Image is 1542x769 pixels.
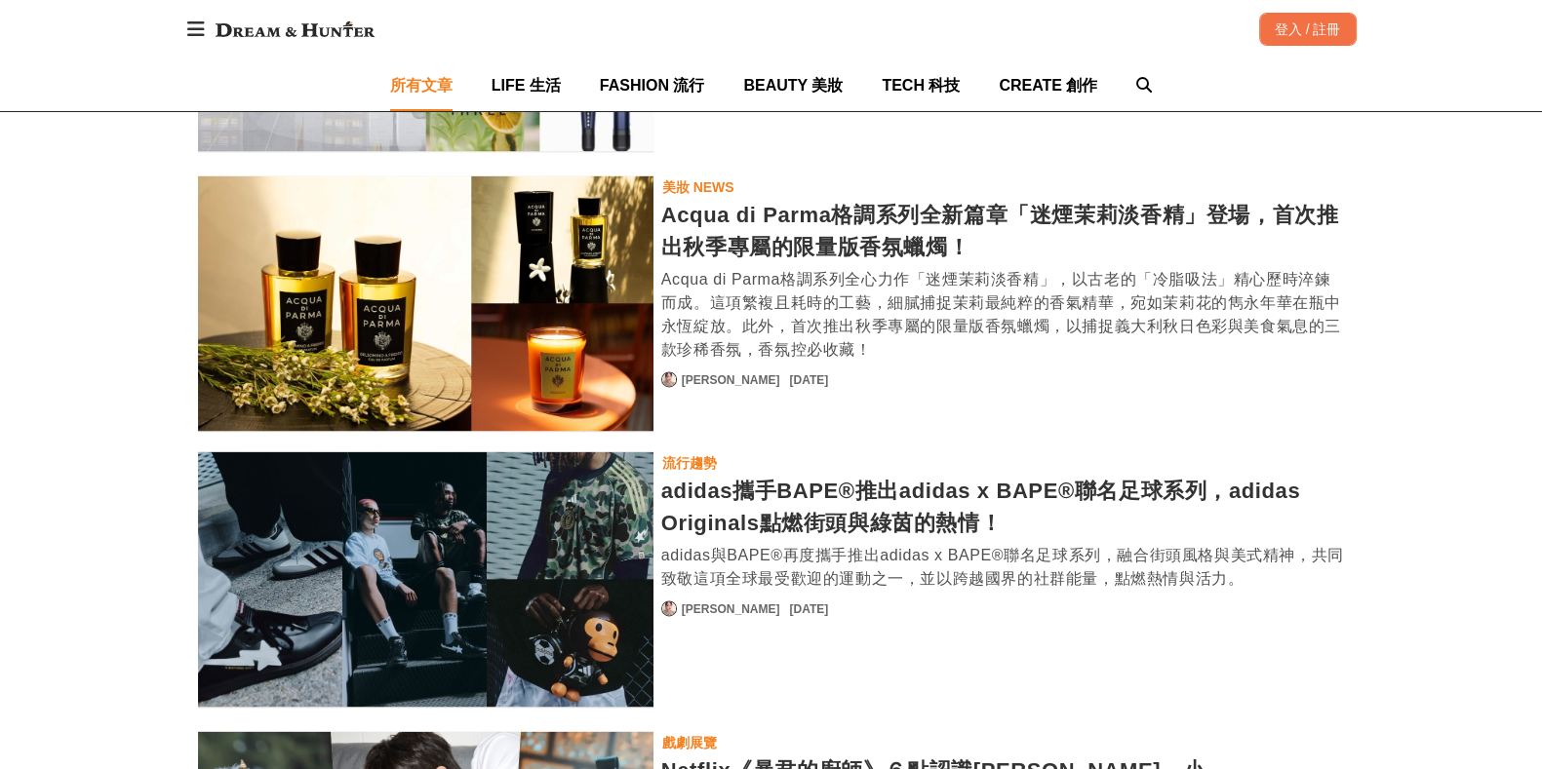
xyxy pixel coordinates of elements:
[661,268,1345,362] div: Acqua di Parma格調系列全心力作「迷煙茉莉淡香精」，以古老的「冷脂吸法」精心歷時淬鍊而成。這項繁複且耗時的工藝，細膩捕捉茉莉最純粹的香氣精華，宛如茉莉花的雋永年華在瓶中永恆綻放。此外...
[390,59,453,111] a: 所有文章
[662,372,676,386] img: Avatar
[661,199,1345,263] div: Acqua di Parma格調系列全新篇章「迷煙茉莉淡香精」登場，首次推出秋季專屬的限量版香氛蠟燭！
[390,77,453,94] span: 所有文章
[1259,13,1357,46] div: 登入 / 註冊
[661,371,677,387] a: Avatar
[661,544,1345,591] div: adidas與BAPE®再度攜手推出adidas x BAPE®聯名足球系列，融合街頭風格與美式精神，共同致敬這項全球最受歡迎的運動之一，並以跨越國界的社群能量，點燃熱情與活力。
[682,371,780,389] a: [PERSON_NAME]
[661,199,1345,362] a: Acqua di Parma格調系列全新篇章「迷煙茉莉淡香精」登場，首次推出秋季專屬的限量版香氛蠟燭！Acqua di Parma格調系列全心力作「迷煙茉莉淡香精」，以古老的「冷脂吸法」精心歷時...
[682,600,780,618] a: [PERSON_NAME]
[662,176,734,198] div: 美妝 NEWS
[661,475,1345,539] div: adidas攜手BAPE®推出adidas x BAPE®聯名足球系列，adidas Originals點燃街頭與綠茵的熱情！
[999,77,1097,94] span: CREATE 創作
[198,175,653,432] a: Acqua di Parma格調系列全新篇章「迷煙茉莉淡香精」登場，首次推出秋季專屬的限量版香氛蠟燭！
[206,12,384,47] img: Dream & Hunter
[882,59,960,111] a: TECH 科技
[600,77,705,94] span: FASHION 流行
[661,451,718,475] a: 流行趨勢
[492,59,561,111] a: LIFE 生活
[999,59,1097,111] a: CREATE 創作
[662,452,717,474] div: 流行趨勢
[661,731,718,754] a: 戲劇展覽
[743,59,843,111] a: BEAUTY 美妝
[600,59,705,111] a: FASHION 流行
[661,600,677,616] a: Avatar
[743,77,843,94] span: BEAUTY 美妝
[198,451,653,708] a: adidas攜手BAPE®推出adidas x BAPE®聯名足球系列，adidas Originals點燃街頭與綠茵的熱情！
[789,371,828,389] div: [DATE]
[662,732,717,753] div: 戲劇展覽
[661,175,735,199] a: 美妝 NEWS
[662,601,676,615] img: Avatar
[661,475,1345,591] a: adidas攜手BAPE®推出adidas x BAPE®聯名足球系列，adidas Originals點燃街頭與綠茵的熱情！adidas與BAPE®再度攜手推出adidas x BAPE®聯名...
[492,77,561,94] span: LIFE 生活
[882,77,960,94] span: TECH 科技
[789,600,828,618] div: [DATE]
